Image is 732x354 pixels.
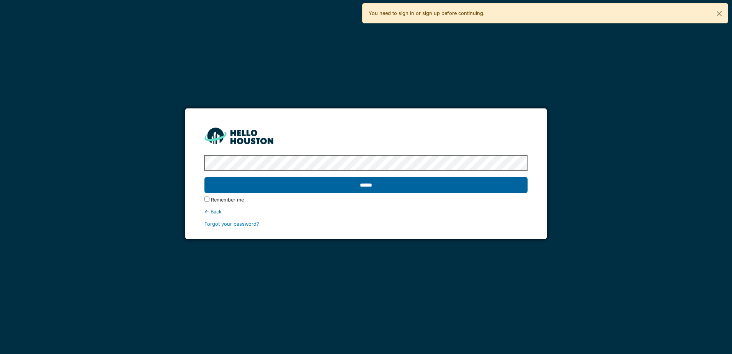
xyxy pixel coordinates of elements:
a: Forgot your password? [204,221,259,227]
div: ← Back [204,208,527,215]
label: Remember me [211,196,244,203]
div: You need to sign in or sign up before continuing. [362,3,728,23]
button: Close [711,3,728,24]
img: HH_line-BYnF2_Hg.png [204,128,273,144]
